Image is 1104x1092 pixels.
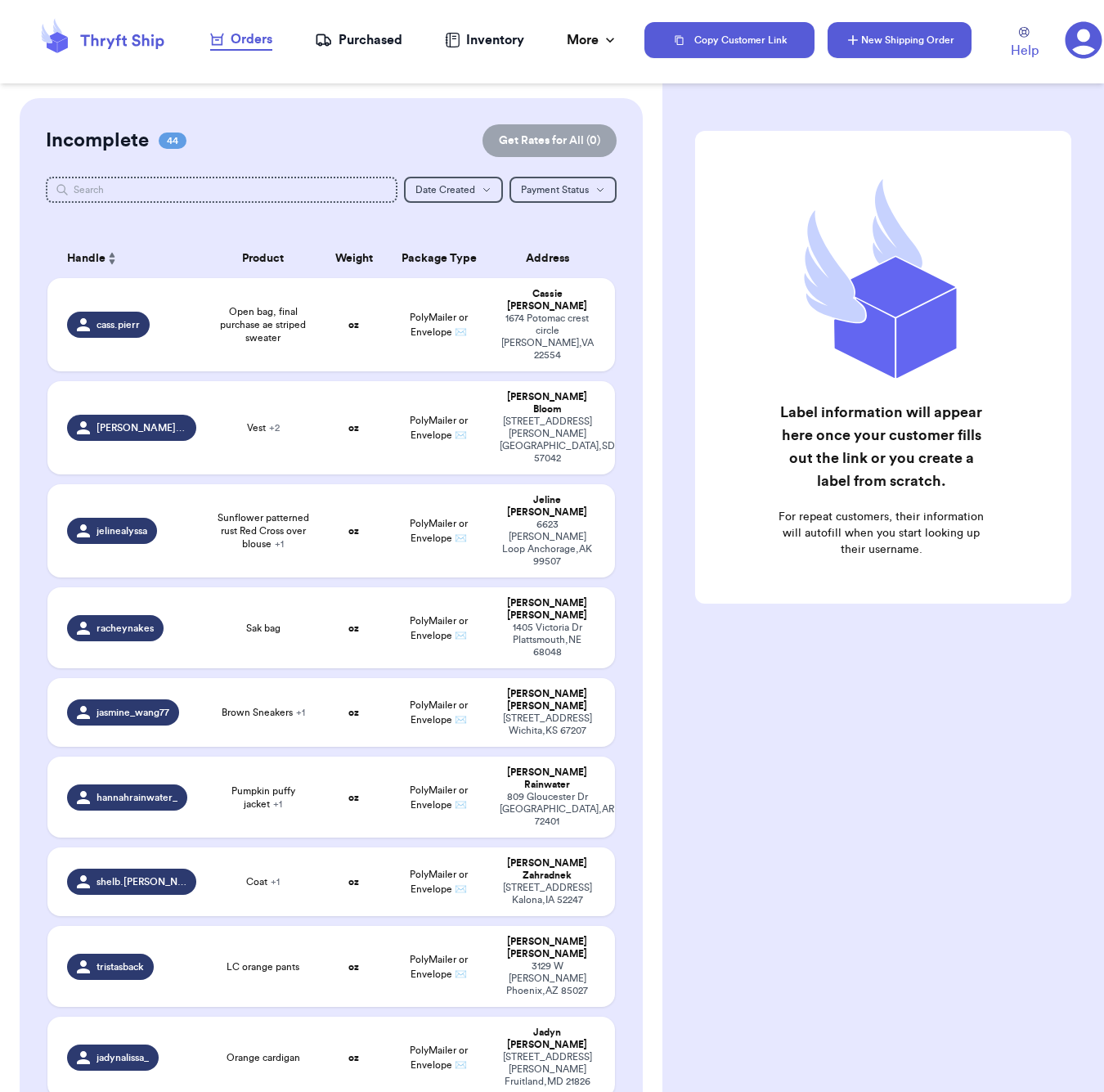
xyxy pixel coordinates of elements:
span: jelinealyssa [96,524,147,537]
strong: oz [348,623,359,633]
input: Search [46,177,397,203]
div: [PERSON_NAME] Bloom [500,391,595,416]
span: PolyMailer or Envelope ✉️ [410,700,468,725]
span: Orange cardigan [227,1051,300,1064]
strong: oz [348,793,359,802]
strong: oz [348,526,359,536]
span: jadynalissa_ [96,1051,149,1064]
a: Help [1011,27,1039,61]
div: [PERSON_NAME] [PERSON_NAME] [500,597,595,622]
span: LC orange pants [227,960,299,973]
span: PolyMailer or Envelope ✉️ [410,870,468,894]
th: Product [206,239,320,278]
span: + 2 [269,423,280,433]
span: 44 [159,133,186,149]
button: Sort ascending [105,249,119,268]
div: 1405 Victoria Dr Plattsmouth , NE 68048 [500,622,595,658]
span: PolyMailer or Envelope ✉️ [410,1045,468,1070]
div: [STREET_ADDRESS] Wichita , KS 67207 [500,712,595,737]
strong: oz [348,1053,359,1063]
span: Coat [246,875,280,888]
span: Date Created [415,185,475,195]
th: Weight [320,239,388,278]
div: Orders [210,29,272,49]
div: 1674 Potomac crest circle [PERSON_NAME] , VA 22554 [500,312,595,362]
div: More [567,30,618,50]
span: Brown Sneakers [222,706,305,719]
div: [PERSON_NAME] [PERSON_NAME] [500,688,595,712]
span: PolyMailer or Envelope ✉️ [410,785,468,810]
button: Copy Customer Link [644,22,815,58]
div: [PERSON_NAME] [PERSON_NAME] [500,936,595,960]
div: 809 Gloucester Dr [GEOGRAPHIC_DATA] , AR 72401 [500,791,595,828]
span: Open bag, final purchase ae striped sweater [216,305,310,344]
span: PolyMailer or Envelope ✉️ [410,312,468,337]
div: [PERSON_NAME] Rainwater [500,766,595,791]
div: [PERSON_NAME] Zahradnek [500,857,595,882]
span: hannahrainwater_ [96,791,177,804]
div: [STREET_ADDRESS] Kalona , IA 52247 [500,882,595,906]
h2: Incomplete [46,128,149,154]
span: shelb.[PERSON_NAME] [96,875,186,888]
span: Vest [247,421,280,434]
h2: Label information will appear here once your customer fills out the link or you create a label fr... [778,401,985,492]
span: + 1 [273,799,282,809]
span: Sunflower patterned rust Red Cross over blouse [216,511,310,550]
span: Help [1011,41,1039,61]
a: Inventory [445,30,524,50]
div: 6623 [PERSON_NAME] Loop Anchorage , AK 99507 [500,519,595,568]
span: jasmine_wang77 [96,706,169,719]
strong: oz [348,708,359,717]
p: For repeat customers, their information will autofill when you start looking up their username. [778,509,985,558]
span: Payment Status [521,185,589,195]
div: [STREET_ADDRESS][PERSON_NAME] Fruitland , MD 21826 [500,1051,595,1088]
span: + 1 [296,708,305,717]
button: Payment Status [509,177,617,203]
span: PolyMailer or Envelope ✉️ [410,519,468,543]
button: Get Rates for All (0) [482,124,617,157]
strong: oz [348,423,359,433]
span: Sak bag [246,622,280,635]
span: racheynakes [96,622,154,635]
strong: oz [348,320,359,330]
button: New Shipping Order [828,22,972,58]
span: PolyMailer or Envelope ✉️ [410,955,468,979]
div: 3129 W [PERSON_NAME] Phoenix , AZ 85027 [500,960,595,997]
span: tristasback [96,960,144,973]
th: Address [490,239,615,278]
span: + 1 [271,877,280,887]
div: Jadyn [PERSON_NAME] [500,1027,595,1051]
strong: oz [348,962,359,972]
span: + 1 [275,539,284,549]
span: PolyMailer or Envelope ✉️ [410,416,468,440]
span: Pumpkin puffy jacket [216,784,310,811]
span: Handle [67,250,105,267]
button: Date Created [404,177,503,203]
span: PolyMailer or Envelope ✉️ [410,616,468,640]
div: Cassie [PERSON_NAME] [500,288,595,312]
strong: oz [348,877,359,887]
div: [STREET_ADDRESS][PERSON_NAME] [GEOGRAPHIC_DATA] , SD 57042 [500,416,595,465]
th: Package Type [388,239,490,278]
a: Purchased [315,30,402,50]
div: Jeline [PERSON_NAME] [500,494,595,519]
span: cass.pierr [96,318,140,331]
span: [PERSON_NAME].[PERSON_NAME] [96,421,186,434]
a: Orders [210,29,272,51]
